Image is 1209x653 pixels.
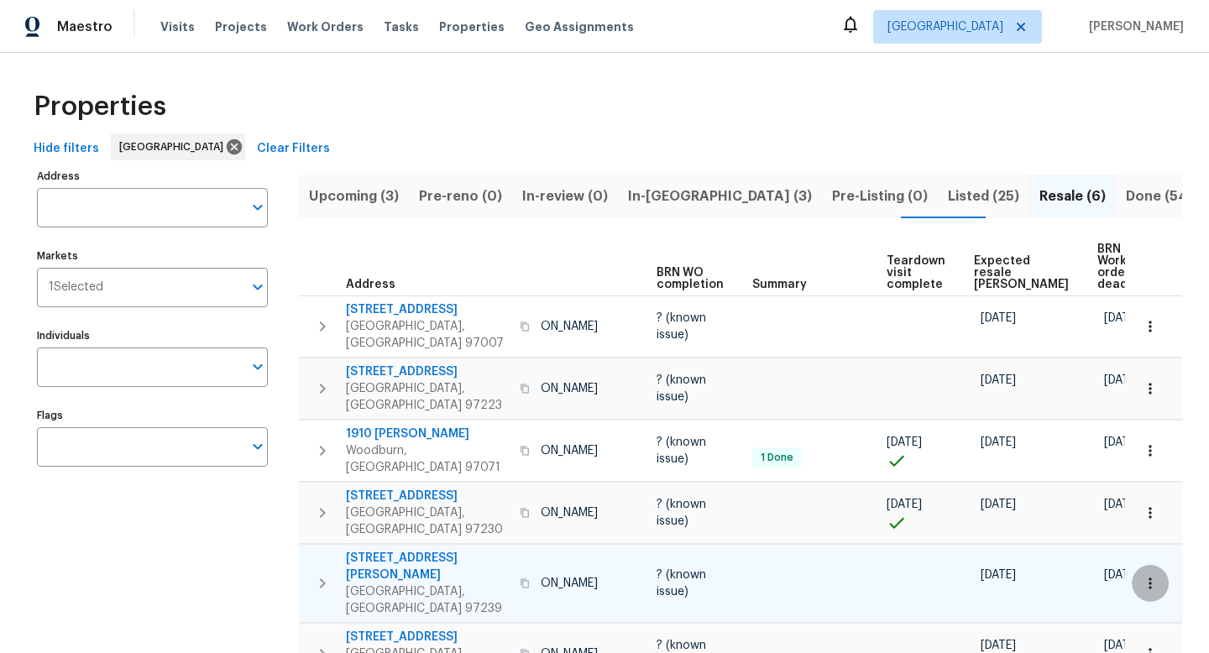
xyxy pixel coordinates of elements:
span: Clear Filters [257,138,330,159]
button: Open [246,355,270,379]
span: [GEOGRAPHIC_DATA] [119,138,230,155]
span: Work Orders [287,18,364,35]
span: In-[GEOGRAPHIC_DATA] (3) [628,185,812,208]
span: [DATE] [1104,374,1139,386]
span: [PERSON_NAME] [510,321,598,332]
span: Teardown visit complete [887,255,945,290]
span: [GEOGRAPHIC_DATA] [887,18,1003,35]
button: Open [246,435,270,458]
span: Properties [34,98,166,115]
label: Flags [37,410,268,421]
span: Maestro [57,18,113,35]
span: Woodburn, [GEOGRAPHIC_DATA] 97071 [346,442,510,476]
span: BRN WO completion [657,267,724,290]
span: In-review (0) [522,185,608,208]
button: Open [246,196,270,219]
label: Markets [37,251,268,261]
span: ? (known issue) [657,569,706,598]
span: BRN Work order deadline [1097,243,1149,290]
span: [STREET_ADDRESS] [346,363,510,380]
span: [PERSON_NAME] [510,383,598,394]
button: Clear Filters [250,133,337,165]
span: ? (known issue) [657,499,706,527]
span: [DATE] [981,640,1016,651]
span: [DATE] [1104,569,1139,581]
span: [GEOGRAPHIC_DATA], [GEOGRAPHIC_DATA] 97223 [346,380,510,414]
label: Individuals [37,331,268,341]
span: [DATE] [981,374,1016,386]
span: [GEOGRAPHIC_DATA], [GEOGRAPHIC_DATA] 97007 [346,318,510,352]
span: [STREET_ADDRESS] [346,488,510,504]
div: [GEOGRAPHIC_DATA] [111,133,245,160]
label: Address [37,171,268,181]
span: [DATE] [981,312,1016,324]
span: 1910 [PERSON_NAME] [346,426,510,442]
button: Open [246,275,270,299]
span: [DATE] [1104,436,1139,448]
span: [STREET_ADDRESS] [346,301,510,318]
span: Resale (6) [1039,185,1106,208]
span: Listed (25) [948,185,1019,208]
span: ? (known issue) [657,436,706,465]
span: [DATE] [981,436,1016,448]
span: [STREET_ADDRESS][PERSON_NAME] [346,550,510,583]
span: [STREET_ADDRESS] [346,629,510,645]
span: 1 Selected [49,280,103,295]
span: Pre-Listing (0) [832,185,928,208]
span: [GEOGRAPHIC_DATA], [GEOGRAPHIC_DATA] 97230 [346,504,510,538]
span: [PERSON_NAME] [1082,18,1184,35]
span: [DATE] [981,569,1016,581]
span: [DATE] [1104,640,1139,651]
span: Upcoming (3) [309,185,399,208]
span: Address [346,279,395,290]
span: ? (known issue) [657,374,706,403]
span: [PERSON_NAME] [510,577,598,589]
span: ? (known issue) [657,312,706,341]
span: 1 Done [754,451,800,465]
span: [DATE] [981,499,1016,510]
span: [DATE] [1104,312,1139,324]
span: [DATE] [887,499,922,510]
span: Visits [160,18,195,35]
span: [GEOGRAPHIC_DATA], [GEOGRAPHIC_DATA] 97239 [346,583,510,617]
button: Hide filters [27,133,106,165]
span: [DATE] [887,436,922,448]
span: Pre-reno (0) [419,185,502,208]
span: Projects [215,18,267,35]
span: [PERSON_NAME] [510,507,598,519]
span: Done (548) [1126,185,1202,208]
span: Geo Assignments [525,18,634,35]
span: Summary [752,279,807,290]
span: [PERSON_NAME] [510,445,598,457]
span: Tasks [384,21,419,33]
span: Properties [439,18,505,35]
span: [DATE] [1104,499,1139,510]
span: Expected resale [PERSON_NAME] [974,255,1069,290]
span: Hide filters [34,138,99,159]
